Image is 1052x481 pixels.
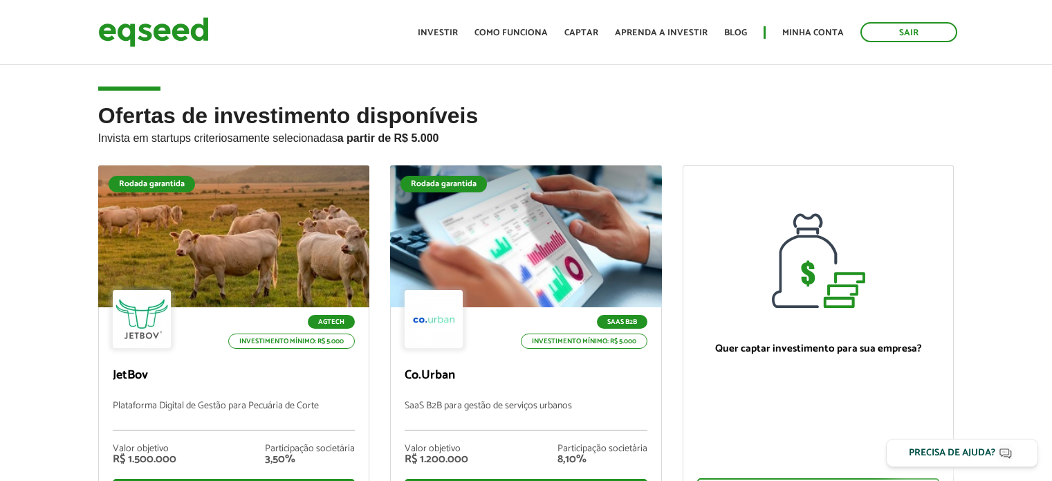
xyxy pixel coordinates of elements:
a: Investir [418,28,458,37]
p: Agtech [308,315,355,329]
a: Aprenda a investir [615,28,708,37]
div: 8,10% [557,454,647,465]
p: Invista em startups criteriosamente selecionadas [98,128,954,145]
div: Participação societária [557,444,647,454]
p: Investimento mínimo: R$ 5.000 [228,334,355,349]
div: Valor objetivo [405,444,468,454]
strong: a partir de R$ 5.000 [338,132,439,144]
a: Como funciona [474,28,548,37]
div: Valor objetivo [113,444,176,454]
div: R$ 1.200.000 [405,454,468,465]
div: 3,50% [265,454,355,465]
p: SaaS B2B [597,315,647,329]
p: Investimento mínimo: R$ 5.000 [521,334,647,349]
a: Captar [564,28,598,37]
div: Rodada garantida [109,176,195,192]
p: JetBov [113,368,356,383]
p: Plataforma Digital de Gestão para Pecuária de Corte [113,401,356,430]
img: EqSeed [98,14,209,51]
h2: Ofertas de investimento disponíveis [98,104,954,165]
a: Blog [724,28,747,37]
p: Quer captar investimento para sua empresa? [697,343,940,355]
a: Sair [860,22,957,42]
div: R$ 1.500.000 [113,454,176,465]
div: Rodada garantida [400,176,487,192]
p: SaaS B2B para gestão de serviços urbanos [405,401,647,430]
div: Participação societária [265,444,355,454]
p: Co.Urban [405,368,647,383]
a: Minha conta [782,28,844,37]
